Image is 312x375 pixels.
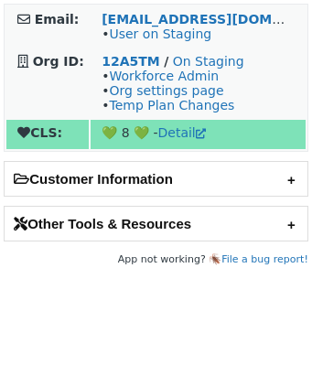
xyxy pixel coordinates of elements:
a: Workforce Admin [109,69,219,83]
strong: CLS: [17,125,62,140]
a: File a bug report! [221,253,308,265]
a: Temp Plan Changes [109,98,234,112]
strong: / [164,54,168,69]
a: User on Staging [109,27,211,41]
td: 💚 8 💚 - [91,120,306,149]
span: • [102,27,211,41]
strong: Org ID: [33,54,84,69]
h2: Customer Information [5,162,307,196]
strong: Email: [35,12,80,27]
a: Org settings page [109,83,223,98]
h2: Other Tools & Resources [5,207,307,241]
a: On Staging [173,54,244,69]
span: • • • [102,69,234,112]
a: 12A5TM [102,54,160,69]
a: Detail [158,125,206,140]
footer: App not working? 🪳 [4,251,308,269]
